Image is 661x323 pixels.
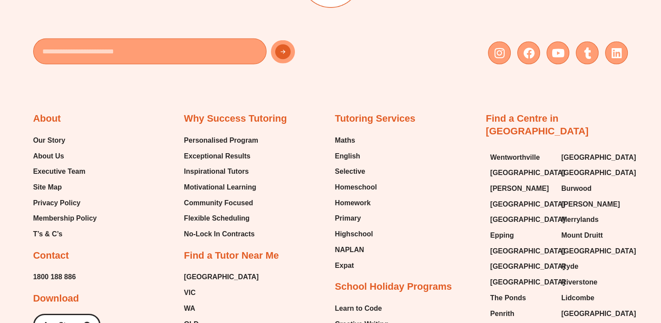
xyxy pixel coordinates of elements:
[33,197,81,210] span: Privacy Policy
[490,213,553,226] a: [GEOGRAPHIC_DATA]
[184,286,259,299] a: VIC
[335,281,452,293] h2: School Holiday Programs
[33,150,97,163] a: About Us
[184,249,279,262] h2: Find a Tutor Near Me
[184,181,258,194] a: Motivational Learning
[335,243,364,256] span: NAPLAN
[33,228,97,241] a: T’s & C’s
[490,291,526,305] span: The Ponds
[490,276,553,289] a: [GEOGRAPHIC_DATA]
[184,228,258,241] a: No-Lock In Contracts
[561,166,636,179] span: [GEOGRAPHIC_DATA]
[184,150,250,163] span: Exceptional Results
[490,182,549,195] span: [PERSON_NAME]
[33,212,97,225] a: Membership Policy
[490,307,553,320] a: Penrith
[33,112,61,125] h2: About
[490,166,553,179] a: [GEOGRAPHIC_DATA]
[490,260,565,273] span: [GEOGRAPHIC_DATA]
[335,212,377,225] a: Primary
[33,39,326,69] form: New Form
[561,182,624,195] a: Burwood
[184,212,249,225] span: Flexible Scheduling
[490,276,565,289] span: [GEOGRAPHIC_DATA]
[490,198,553,211] a: [GEOGRAPHIC_DATA]
[335,112,415,125] h2: Tutoring Services
[335,150,360,163] span: English
[490,291,553,305] a: The Ponds
[33,150,64,163] span: About Us
[33,228,62,241] span: T’s & C’s
[335,228,373,241] span: Highschool
[490,182,553,195] a: [PERSON_NAME]
[184,302,259,315] a: WA
[561,198,624,211] a: [PERSON_NAME]
[490,307,514,320] span: Penrith
[561,166,624,179] a: [GEOGRAPHIC_DATA]
[33,292,79,305] h2: Download
[33,134,66,147] span: Our Story
[490,229,514,242] span: Epping
[335,197,377,210] a: Homework
[335,197,370,210] span: Homework
[490,245,565,258] span: [GEOGRAPHIC_DATA]
[33,249,69,262] h2: Contact
[33,181,97,194] a: Site Map
[335,181,377,194] a: Homeschool
[561,198,620,211] span: [PERSON_NAME]
[184,197,253,210] span: Community Focused
[490,151,553,164] a: Wentworthville
[561,213,599,226] span: Merrylands
[335,259,354,272] span: Expat
[561,182,592,195] span: Burwood
[490,198,565,211] span: [GEOGRAPHIC_DATA]
[561,213,624,226] a: Merrylands
[486,113,588,137] a: Find a Centre in [GEOGRAPHIC_DATA]
[490,213,565,226] span: [GEOGRAPHIC_DATA]
[184,165,249,178] span: Inspirational Tutors
[33,165,86,178] span: Executive Team
[335,150,377,163] a: English
[335,302,389,315] a: Learn to Code
[184,302,195,315] span: WA
[490,151,540,164] span: Wentworthville
[33,134,97,147] a: Our Story
[33,197,97,210] a: Privacy Policy
[335,134,377,147] a: Maths
[490,260,553,273] a: [GEOGRAPHIC_DATA]
[184,112,287,125] h2: Why Success Tutoring
[335,228,377,241] a: Highschool
[33,270,76,284] a: 1800 188 886
[184,286,196,299] span: VIC
[184,270,259,284] a: [GEOGRAPHIC_DATA]
[33,181,62,194] span: Site Map
[335,259,377,272] a: Expat
[33,165,97,178] a: Executive Team
[561,151,636,164] span: [GEOGRAPHIC_DATA]
[335,243,377,256] a: NAPLAN
[184,197,258,210] a: Community Focused
[490,245,553,258] a: [GEOGRAPHIC_DATA]
[184,212,258,225] a: Flexible Scheduling
[184,134,258,147] a: Personalised Program
[490,166,565,179] span: [GEOGRAPHIC_DATA]
[335,134,355,147] span: Maths
[184,228,255,241] span: No-Lock In Contracts
[516,225,661,323] iframe: Chat Widget
[561,151,624,164] a: [GEOGRAPHIC_DATA]
[184,150,258,163] a: Exceptional Results
[335,302,382,315] span: Learn to Code
[490,229,553,242] a: Epping
[335,212,361,225] span: Primary
[335,165,377,178] a: Selective
[335,165,365,178] span: Selective
[184,181,256,194] span: Motivational Learning
[184,165,258,178] a: Inspirational Tutors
